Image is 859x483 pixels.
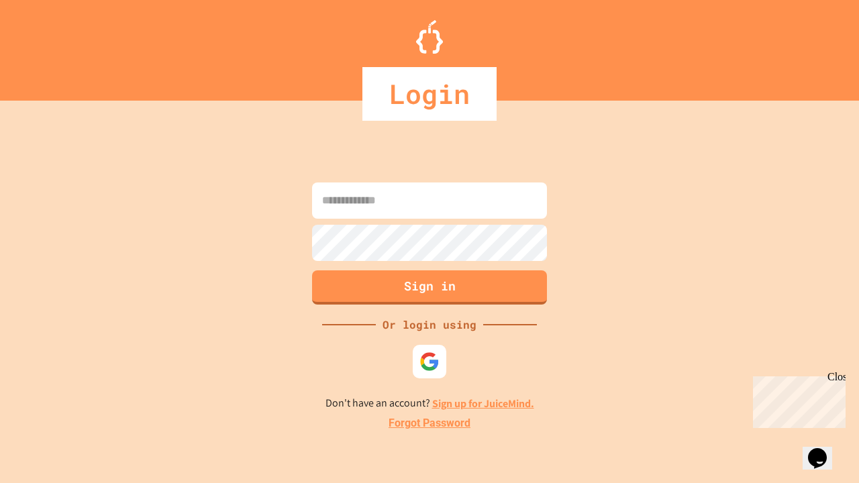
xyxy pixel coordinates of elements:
div: Login [362,67,497,121]
a: Sign up for JuiceMind. [432,396,534,411]
iframe: chat widget [748,371,846,428]
div: Or login using [376,317,483,333]
img: google-icon.svg [419,352,440,372]
p: Don't have an account? [325,395,534,412]
div: Chat with us now!Close [5,5,93,85]
a: Forgot Password [389,415,470,431]
iframe: chat widget [803,429,846,470]
button: Sign in [312,270,547,305]
img: Logo.svg [416,20,443,54]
